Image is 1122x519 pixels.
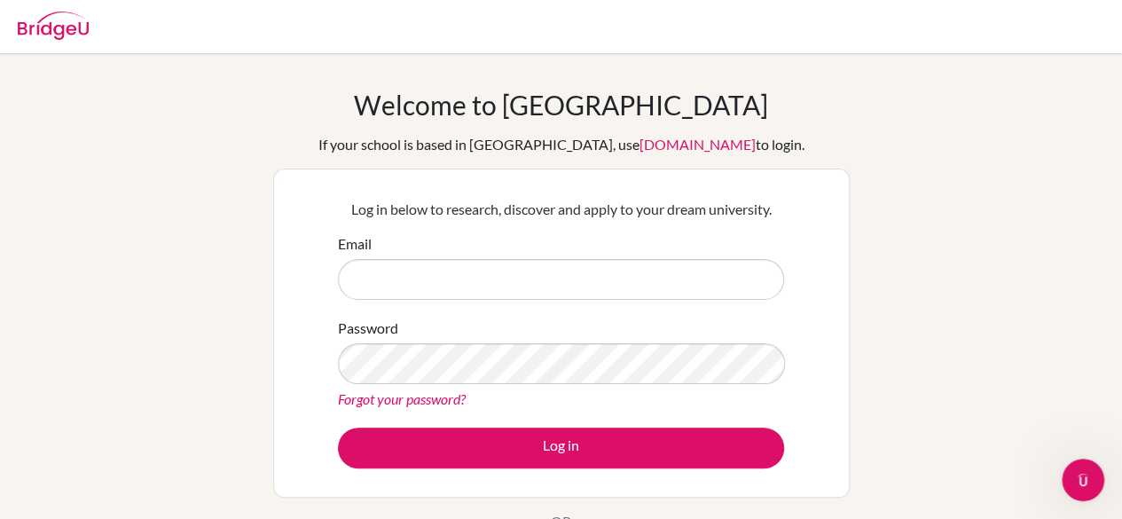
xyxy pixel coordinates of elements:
[639,136,756,153] a: [DOMAIN_NAME]
[18,12,89,40] img: Bridge-U
[338,390,466,407] a: Forgot your password?
[1062,459,1104,501] iframe: Intercom live chat
[338,233,372,255] label: Email
[338,428,784,468] button: Log in
[354,89,768,121] h1: Welcome to [GEOGRAPHIC_DATA]
[338,199,784,220] p: Log in below to research, discover and apply to your dream university.
[318,134,804,155] div: If your school is based in [GEOGRAPHIC_DATA], use to login.
[338,318,398,339] label: Password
